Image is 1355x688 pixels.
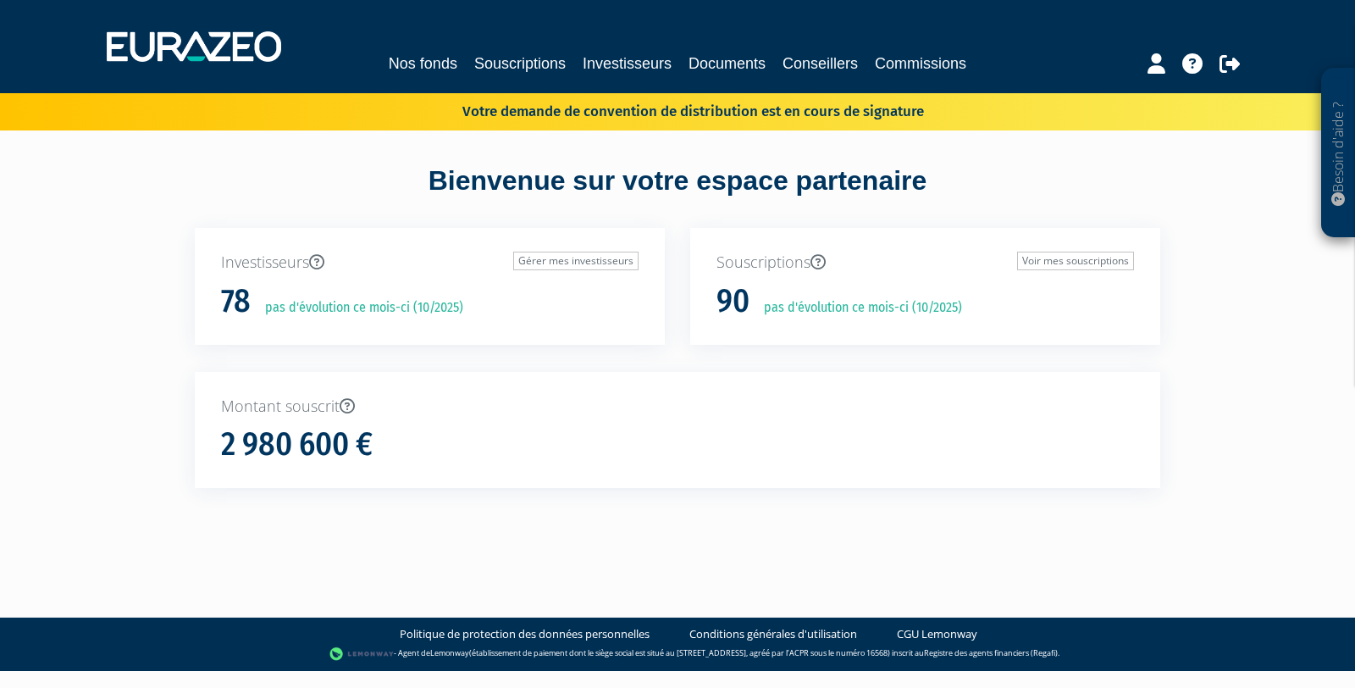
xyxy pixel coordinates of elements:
a: Gérer mes investisseurs [513,252,639,270]
p: Souscriptions [716,252,1134,274]
a: Conditions générales d'utilisation [689,626,857,642]
p: Votre demande de convention de distribution est en cours de signature [413,97,924,122]
p: pas d'évolution ce mois-ci (10/2025) [253,298,463,318]
img: logo-lemonway.png [329,646,395,663]
a: Commissions [875,52,966,75]
a: Nos fonds [389,52,457,75]
p: Investisseurs [221,252,639,274]
p: Besoin d'aide ? [1329,77,1348,230]
a: CGU Lemonway [897,626,977,642]
a: Investisseurs [583,52,672,75]
a: Politique de protection des données personnelles [400,626,650,642]
a: Voir mes souscriptions [1017,252,1134,270]
a: Souscriptions [474,52,566,75]
h1: 90 [716,284,749,319]
h1: 2 980 600 € [221,427,373,463]
a: Registre des agents financiers (Regafi) [924,648,1058,659]
img: 1732889491-logotype_eurazeo_blanc_rvb.png [107,31,281,62]
h1: 78 [221,284,251,319]
div: Bienvenue sur votre espace partenaire [182,162,1173,228]
a: Conseillers [783,52,858,75]
a: Documents [689,52,766,75]
p: Montant souscrit [221,396,1134,418]
a: Lemonway [430,648,469,659]
p: pas d'évolution ce mois-ci (10/2025) [752,298,962,318]
div: - Agent de (établissement de paiement dont le siège social est situé au [STREET_ADDRESS], agréé p... [17,646,1338,663]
